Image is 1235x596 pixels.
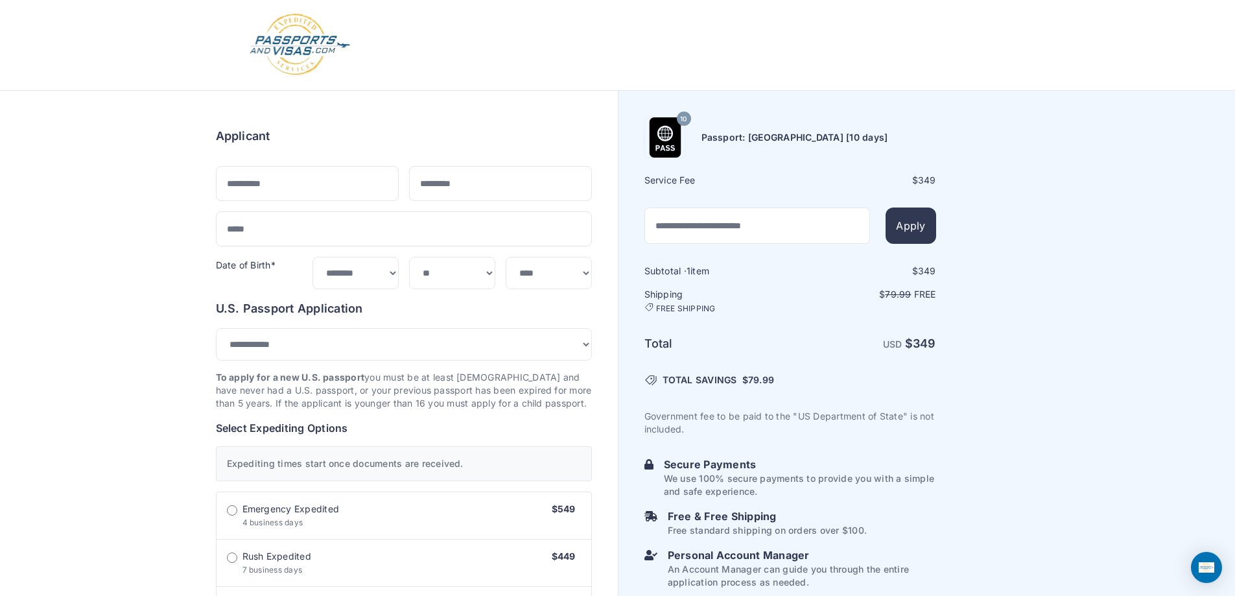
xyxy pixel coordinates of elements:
img: Product Name [645,117,685,158]
span: 7 business days [242,565,303,575]
h6: Secure Payments [664,457,936,472]
img: Logo [248,13,351,77]
div: Open Intercom Messenger [1191,552,1222,583]
span: 349 [918,174,936,185]
span: $449 [552,551,576,562]
label: Date of Birth* [216,259,276,270]
span: FREE SHIPPING [656,304,716,314]
span: 349 [918,265,936,276]
h6: Select Expediting Options [216,420,592,436]
h6: Personal Account Manager [668,547,936,563]
h6: Service Fee [644,174,789,187]
p: $ [792,288,936,301]
div: $ [792,174,936,187]
strong: $ [905,337,936,350]
span: 10 [680,111,687,128]
span: USD [883,339,902,350]
p: Free standard shipping on orders over $100. [668,524,867,537]
p: An Account Manager can guide you through the entire application process as needed. [668,563,936,589]
span: $549 [552,503,576,514]
h6: Applicant [216,127,270,145]
span: 349 [913,337,936,350]
h6: Passport: [GEOGRAPHIC_DATA] [10 days] [701,131,888,144]
h6: U.S. Passport Application [216,300,592,318]
strong: To apply for a new U.S. passport [216,372,365,383]
div: Expediting times start once documents are received. [216,446,592,481]
span: 4 business days [242,518,303,527]
h6: Total [644,335,789,353]
span: 79.99 [885,289,911,300]
span: 79.99 [748,374,774,385]
span: Rush Expedited [242,550,311,563]
p: you must be at least [DEMOGRAPHIC_DATA] and have never had a U.S. passport, or your previous pass... [216,371,592,410]
span: Emergency Expedited [242,503,340,516]
span: 1 [687,265,690,276]
p: We use 100% secure payments to provide you with a simple and safe experience. [664,472,936,498]
h6: Subtotal · item [644,265,789,278]
span: $ [742,374,774,387]
h6: Shipping [644,288,789,314]
p: Government fee to be paid to the "US Department of State" is not included. [644,410,936,436]
span: Free [914,289,936,300]
div: $ [792,265,936,278]
button: Apply [886,208,935,244]
h6: Free & Free Shipping [668,508,867,524]
span: TOTAL SAVINGS [663,374,737,387]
